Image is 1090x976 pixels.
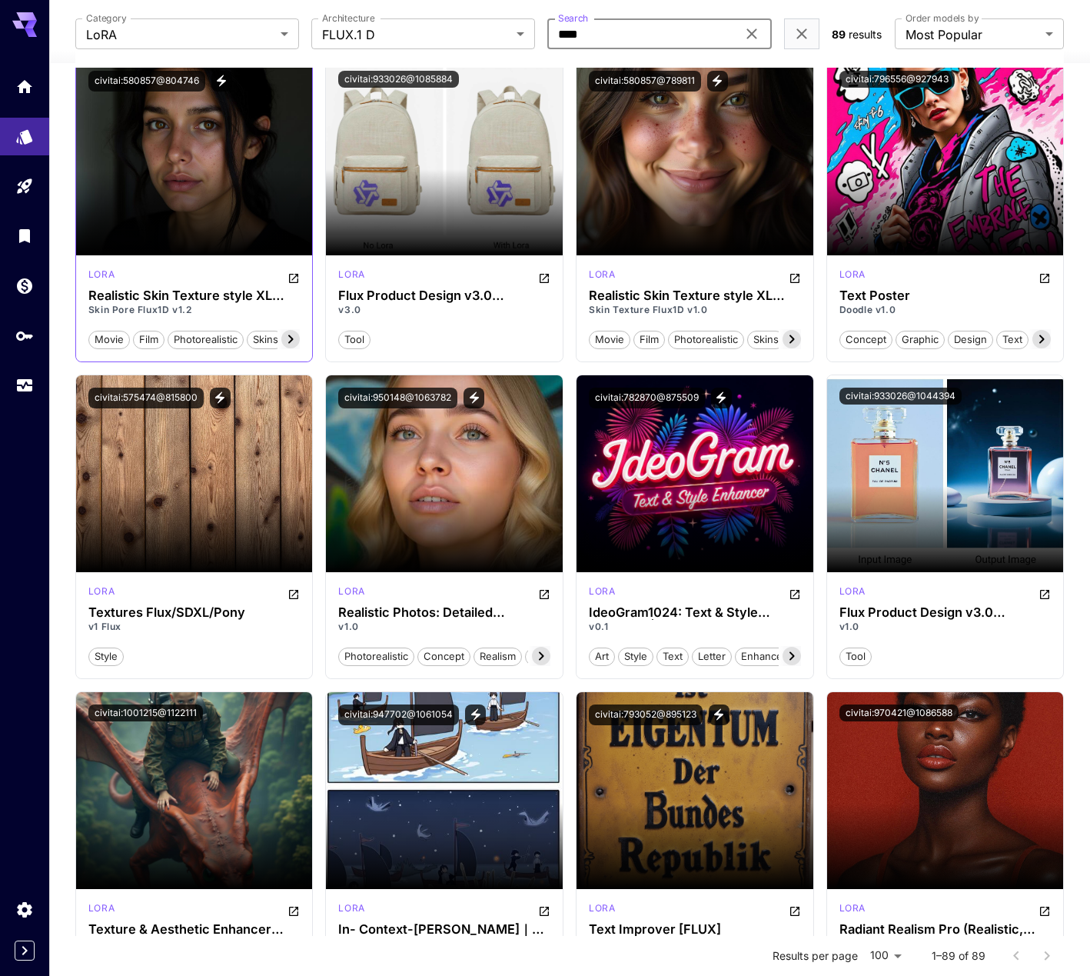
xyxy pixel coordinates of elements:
span: enhancer [736,649,792,665]
span: LoRA [86,25,274,44]
div: FLUX.1 D [88,585,115,603]
div: FLUX.1 D [839,901,866,920]
button: enhancer [735,646,793,666]
button: View trigger words [210,388,231,408]
span: style [89,649,123,665]
button: movie [88,329,130,349]
div: Texture & Aesthetic Enhancer（Flux.1 Dev） [88,922,301,937]
span: style [619,649,653,665]
span: skins [248,332,284,348]
div: Flux Product Design v3.0 IC_CONSIS - In Context Lora [338,288,550,303]
button: civitai:970421@1086588 [839,705,959,721]
span: film [634,332,664,348]
button: Open in CivitAI [538,268,550,286]
p: lora [839,901,866,915]
button: civitai:575474@815800 [88,388,204,408]
button: skins [747,329,785,349]
div: FLUX.1 D [338,268,364,286]
span: film [134,332,164,348]
button: skins [247,329,284,349]
p: Doodle v1.0 [839,303,1052,317]
span: letter [693,649,731,665]
p: Results per page [773,948,858,964]
button: Expand sidebar [15,941,35,961]
p: v1 Flux [88,620,301,634]
button: civitai:933026@1044394 [839,388,962,405]
div: Playground [15,177,34,196]
button: realism [474,646,522,666]
span: tool [339,332,370,348]
div: Home [15,77,34,96]
div: API Keys [15,326,34,345]
button: Open in CivitAI [789,585,801,603]
button: civitai:580857@789811 [589,71,701,92]
button: View trigger words [711,388,732,408]
p: lora [338,901,364,915]
h3: Text Improver [FLUX] [589,922,801,937]
span: text [997,332,1028,348]
button: View trigger words [464,388,484,408]
button: Open in CivitAI [789,901,801,920]
p: lora [88,268,115,281]
div: FLUX.1 D [88,268,115,286]
span: FLUX.1 D [322,25,510,44]
span: design [949,332,992,348]
button: civitai:580857@804746 [88,71,205,92]
h3: Radiant Realism Pro (Realistic, Makeup, Skin Texture, Skin Color) Flux.1D [839,922,1052,937]
div: Usage [15,376,34,395]
button: style [618,646,653,666]
button: photorealistic [338,646,414,666]
button: civitai:1001215@1122111 [88,705,203,721]
span: art [590,649,614,665]
button: text [656,646,689,666]
p: v3.0 [338,303,550,317]
span: photorealistic [669,332,743,348]
button: Open in CivitAI [287,268,300,286]
button: tool [839,646,872,666]
button: style [88,646,124,666]
button: Open in CivitAI [287,585,300,603]
div: FLUX.1 D [589,585,615,603]
p: lora [839,268,866,281]
h3: Text Poster [839,288,1052,303]
div: FLUX.1 D [88,901,115,920]
button: design [948,329,993,349]
button: Open in CivitAI [538,901,550,920]
button: View trigger words [211,71,232,92]
button: concept [839,329,892,349]
h3: Realistic Skin Texture style XL (Detailed Skin) + SD1.5 + Flux1D [88,288,301,303]
div: Flux Product Design v3.0 IC_CONSIS - In Context Lora [839,605,1052,620]
h3: Flux Product Design v3.0 IC_CONSIS - In Context [PERSON_NAME] [338,288,550,303]
p: v1.0 [338,620,550,634]
p: lora [88,901,115,915]
label: Category [86,12,127,25]
label: Order models by [906,12,979,25]
p: lora [338,268,364,281]
span: 89 [832,28,846,41]
button: photorealistic [668,329,744,349]
h3: IdeoGram1024: Text & Style Enhancer | Flux.1 D LoRa [589,605,801,620]
button: civitai:947702@1061054 [338,705,459,725]
button: art [589,646,615,666]
div: FLUX.1 D [839,585,866,603]
div: Library [15,226,34,245]
button: concept [417,646,470,666]
p: lora [589,585,615,598]
h3: Realistic Skin Texture style XL (Detailed Skin) + SD1.5 + Flux1D [589,288,801,303]
span: skins [748,332,784,348]
p: lora [589,901,615,915]
button: photorealistic [168,329,244,349]
h3: Realistic Photos: Detailed Skin&Textures Flux [338,605,550,620]
span: realism [474,649,521,665]
button: graphic [896,329,945,349]
h3: Flux Product Design v3.0 IC_CONSIS - In Context [PERSON_NAME] [839,605,1052,620]
button: civitai:933026@1085884 [338,71,459,88]
button: text [996,329,1029,349]
span: tool [840,649,871,665]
